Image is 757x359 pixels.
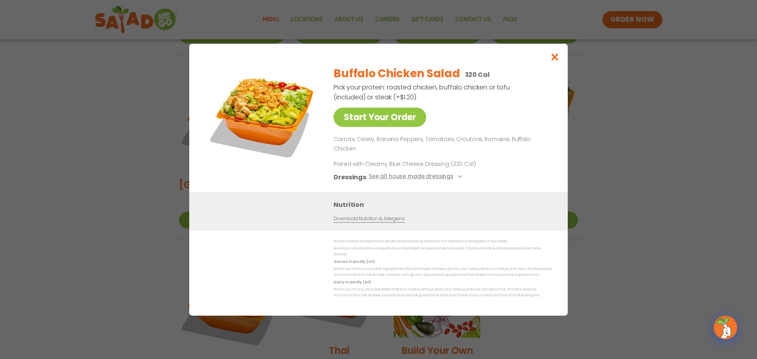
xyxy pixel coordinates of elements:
strong: Gluten Friendly (GF) [334,259,375,264]
p: 320 Cal [465,70,490,80]
p: Pick your protein: roasted chicken, buffalo chicken or tofu (included) or steak (+$1.20) [334,82,511,102]
img: Featured product photo for Buffalo Chicken Salad [207,60,317,170]
a: Download Nutrition & Allergens [334,215,405,222]
h2: Buffalo Chicken Salad [334,65,460,82]
strong: Dairy Friendly (DF) [334,279,371,284]
p: We are not an allergen free facility and cannot guarantee the absence of allergens in our foods. [334,238,552,244]
img: wpChatIcon [714,316,736,339]
p: Carrots, Celery, Banana Peppers, Tomatoes, Croutons, Romaine, Buffalo Chicken [334,135,549,154]
button: See all house made dressings [369,172,464,182]
p: Paired with Creamy Blue Cheese Dressing (320 Cal) [334,160,479,168]
p: Nutrition information is based on our standard recipes and portion sizes. Click Nutrition & Aller... [334,246,552,258]
h3: Nutrition [334,199,556,209]
button: Close modal [542,44,568,70]
a: Start Your Order [334,108,426,127]
p: While our menu includes ingredients that are made without gluten, our restaurants are not gluten ... [334,266,552,278]
p: While our menu includes foods that are made without dairy, our restaurants are not dairy free. We... [334,286,552,299]
h3: Dressings [334,172,366,182]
